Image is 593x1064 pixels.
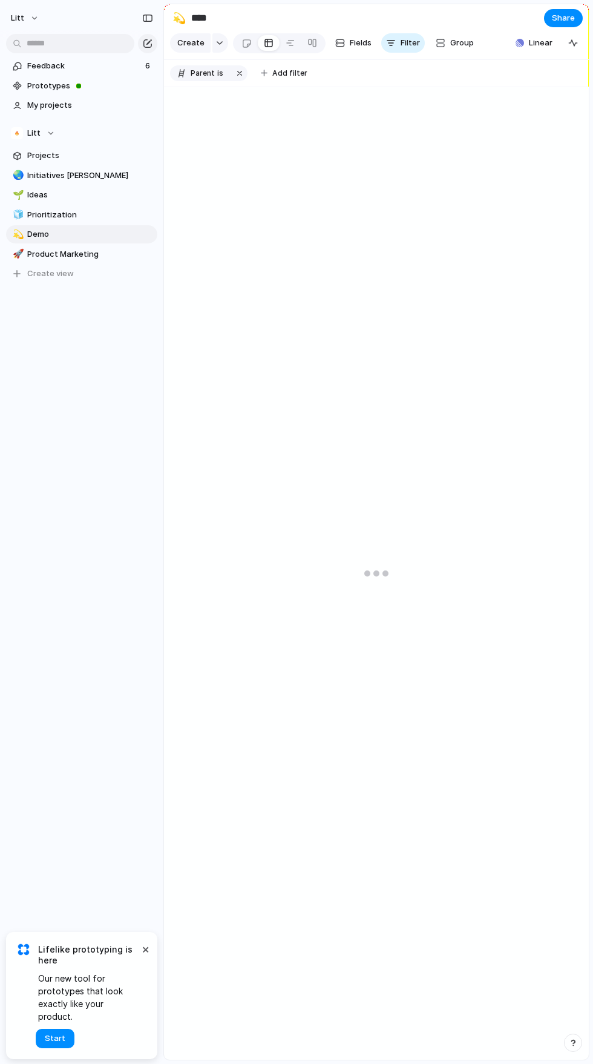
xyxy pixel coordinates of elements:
[27,99,153,111] span: My projects
[177,37,205,49] span: Create
[6,124,157,142] button: Litt
[350,37,372,49] span: Fields
[272,68,307,79] span: Add filter
[6,96,157,114] a: My projects
[529,37,552,49] span: Linear
[6,77,157,95] a: Prototypes
[6,57,157,75] a: Feedback6
[381,33,425,53] button: Filter
[27,170,153,182] span: Initiatives [PERSON_NAME]
[13,168,21,182] div: 🌏
[45,1033,65,1045] span: Start
[170,33,211,53] button: Create
[6,245,157,263] a: 🚀Product Marketing
[11,12,24,24] span: Litt
[13,208,21,222] div: 🧊
[38,972,139,1023] span: Our new tool for prototypes that look exactly like your product.
[27,209,153,221] span: Prioritization
[6,167,157,185] a: 🌏Initiatives [PERSON_NAME]
[191,68,215,79] span: Parent
[36,1029,74,1048] button: Start
[13,188,21,202] div: 🌱
[6,186,157,204] a: 🌱Ideas
[6,265,157,283] button: Create view
[27,189,153,201] span: Ideas
[172,10,186,26] div: 💫
[27,228,153,240] span: Demo
[430,33,480,53] button: Group
[27,60,142,72] span: Feedback
[27,80,153,92] span: Prototypes
[217,68,223,79] span: is
[215,67,226,80] button: is
[401,37,420,49] span: Filter
[27,268,74,280] span: Create view
[11,189,23,201] button: 🌱
[11,209,23,221] button: 🧊
[330,33,376,53] button: Fields
[5,8,45,28] button: Litt
[11,248,23,260] button: 🚀
[552,12,575,24] span: Share
[6,206,157,224] a: 🧊Prioritization
[13,247,21,261] div: 🚀
[450,37,474,49] span: Group
[6,225,157,243] a: 💫Demo
[145,60,152,72] span: 6
[38,944,139,966] span: Lifelike prototyping is here
[27,248,153,260] span: Product Marketing
[544,9,583,27] button: Share
[254,65,315,82] button: Add filter
[6,147,157,165] a: Projects
[11,228,23,240] button: 💫
[27,150,153,162] span: Projects
[27,127,41,139] span: Litt
[169,8,189,28] button: 💫
[11,170,23,182] button: 🌏
[13,228,21,242] div: 💫
[511,34,557,52] button: Linear
[138,942,152,956] button: Dismiss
